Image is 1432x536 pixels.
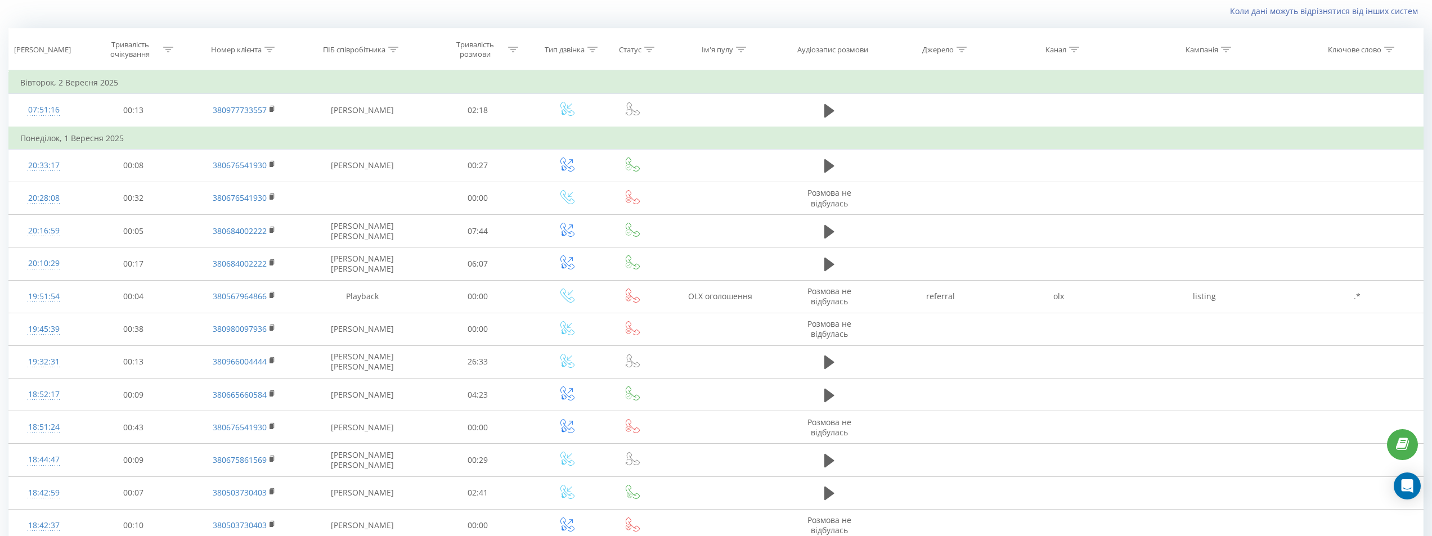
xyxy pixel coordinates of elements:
div: Тривалість розмови [445,40,505,59]
a: 380675861569 [213,454,267,465]
span: Розмова не відбулась [807,187,851,208]
td: 00:00 [423,313,532,345]
td: 00:05 [79,215,188,247]
div: 19:32:31 [20,351,68,373]
div: Кампанія [1186,45,1218,55]
td: 00:00 [423,182,532,214]
td: Playback [301,280,423,313]
a: Коли дані можуть відрізнятися вiд інших систем [1230,6,1424,16]
div: ПІБ співробітника [323,45,385,55]
td: [PERSON_NAME] [301,411,423,444]
td: 02:41 [423,476,532,509]
a: 380567964866 [213,291,267,301]
td: [PERSON_NAME] [PERSON_NAME] [301,444,423,476]
td: [PERSON_NAME] [301,94,423,127]
td: 00:13 [79,345,188,378]
div: 19:45:39 [20,318,68,340]
div: Канал [1045,45,1066,55]
a: 380684002222 [213,258,267,269]
div: Тривалість очікування [100,40,160,59]
td: Вівторок, 2 Вересня 2025 [9,71,1424,94]
td: [PERSON_NAME] [PERSON_NAME] [301,247,423,280]
div: Номер клієнта [211,45,262,55]
div: 20:16:59 [20,220,68,242]
a: 380665660584 [213,389,267,400]
td: 06:07 [423,247,532,280]
td: 00:32 [79,182,188,214]
td: listing [1117,280,1292,313]
td: 00:00 [423,280,532,313]
td: 00:04 [79,280,188,313]
td: 00:07 [79,476,188,509]
a: 380676541930 [213,422,267,433]
td: olx [999,280,1117,313]
td: 26:33 [423,345,532,378]
span: Розмова не відбулась [807,417,851,438]
td: 00:43 [79,411,188,444]
div: [PERSON_NAME] [14,45,71,55]
td: 07:44 [423,215,532,247]
td: [PERSON_NAME] [PERSON_NAME] [301,345,423,378]
td: 00:38 [79,313,188,345]
td: 00:29 [423,444,532,476]
td: 04:23 [423,379,532,411]
td: OLX оголошення [663,280,777,313]
td: [PERSON_NAME] [301,379,423,411]
div: Аудіозапис розмови [797,45,868,55]
div: 18:51:24 [20,416,68,438]
td: 00:17 [79,247,188,280]
div: 20:28:08 [20,187,68,209]
div: 18:42:59 [20,482,68,504]
td: referral [882,280,999,313]
div: 18:52:17 [20,384,68,406]
td: 00:09 [79,444,188,476]
a: 380977733557 [213,105,267,115]
div: Джерело [922,45,954,55]
div: Тип дзвінка [545,45,585,55]
td: [PERSON_NAME] [301,476,423,509]
td: [PERSON_NAME] [301,313,423,345]
td: 00:27 [423,149,532,182]
td: 00:13 [79,94,188,127]
span: Розмова не відбулась [807,515,851,535]
td: 00:08 [79,149,188,182]
div: Ім'я пулу [702,45,733,55]
td: [PERSON_NAME] [301,149,423,182]
a: 380676541930 [213,160,267,170]
a: 380684002222 [213,226,267,236]
a: 380503730403 [213,520,267,530]
span: Розмова не відбулась [807,318,851,339]
span: Розмова не відбулась [807,286,851,307]
a: 380503730403 [213,487,267,498]
td: [PERSON_NAME] [PERSON_NAME] [301,215,423,247]
a: 380980097936 [213,323,267,334]
div: Статус [619,45,641,55]
a: 380966004444 [213,356,267,367]
div: 18:44:47 [20,449,68,471]
td: 00:09 [79,379,188,411]
td: 00:00 [423,411,532,444]
div: 20:10:29 [20,253,68,274]
div: 20:33:17 [20,155,68,177]
div: Open Intercom Messenger [1394,472,1421,499]
td: Понеділок, 1 Вересня 2025 [9,127,1424,150]
div: 19:51:54 [20,286,68,308]
a: 380676541930 [213,192,267,203]
td: 02:18 [423,94,532,127]
div: Ключове слово [1328,45,1381,55]
div: 07:51:16 [20,99,68,121]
